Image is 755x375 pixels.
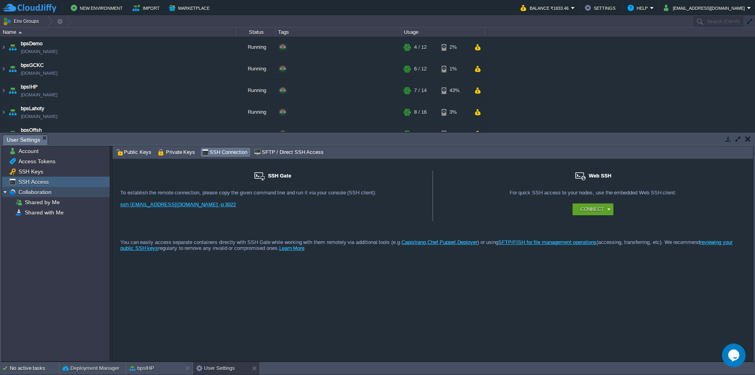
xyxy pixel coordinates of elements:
img: AMDAwAAAACH5BAEAAAAALAAAAAABAAEAAAICRAEAOw== [0,37,7,58]
a: bpsIHP [21,83,38,91]
span: Private Keys [158,148,195,157]
img: AMDAwAAAACH5BAEAAAAALAAAAAABAAEAAAICRAEAOw== [7,80,18,101]
div: 1% [442,123,467,144]
img: AMDAwAAAACH5BAEAAAAALAAAAAABAAEAAAICRAEAOw== [0,58,7,79]
span: SSH Connection [202,148,247,157]
div: 4 / 12 [414,37,427,58]
img: AMDAwAAAACH5BAEAAAAALAAAAAABAAEAAAICRAEAOw== [7,58,18,79]
a: SSH Keys [17,168,44,175]
img: AMDAwAAAACH5BAEAAAAALAAAAAABAAEAAAICRAEAOw== [0,102,7,123]
button: Help [628,3,650,13]
a: Access Tokens [17,158,57,165]
a: Collaboration [17,188,53,196]
div: You can easily access separate containers directly with SSH Gate while working with them remotely... [112,222,753,254]
div: To establish the remote connection, please copy the given command line and run it via your consol... [120,190,425,196]
button: Balance ₹1833.46 [521,3,571,13]
a: reviewing your public SSH keys [120,239,733,251]
div: Running [236,123,276,144]
span: User Settings [7,135,40,145]
div: Running [236,80,276,101]
div: Usage [402,28,485,37]
a: bpsOffsh [21,126,42,134]
button: New Environment [71,3,125,13]
button: Env Groups [3,16,42,27]
div: 8 / 16 [414,102,427,123]
button: Marketplace [169,3,212,13]
a: Shared by Me [23,199,61,206]
img: CloudJiffy [3,3,56,13]
span: Web SSH [589,173,611,179]
button: Settings [585,3,618,13]
div: For quick SSH access to your nodes, use the embedded Web SSH client: [441,190,745,203]
a: [DOMAIN_NAME] [21,91,57,99]
a: SFTP/FISH for file management operations [498,239,596,245]
button: bpsIHP [129,364,154,372]
div: 2% [442,37,467,58]
div: Name [1,28,236,37]
div: 3% [442,102,467,123]
img: AMDAwAAAACH5BAEAAAAALAAAAAABAAEAAAICRAEAOw== [0,123,7,144]
img: AMDAwAAAACH5BAEAAAAALAAAAAABAAEAAAICRAEAOw== [18,31,22,33]
div: Running [236,102,276,123]
div: Tags [276,28,401,37]
iframe: chat widget [722,344,747,367]
span: SFTP / Direct SSH Access [254,148,324,157]
button: Connect [580,205,604,213]
a: bpsLahoty [21,105,44,113]
span: SSH Gate [268,173,291,179]
div: 7 / 14 [414,80,427,101]
a: Learn More [279,245,305,251]
a: bpsGCKC [21,61,44,69]
div: 1% [442,58,467,79]
span: Public Keys [116,148,151,157]
div: 6 / 12 [414,58,427,79]
div: 43% [442,80,467,101]
img: AMDAwAAAACH5BAEAAAAALAAAAAABAAEAAAICRAEAOw== [7,102,18,123]
a: SSH Access [17,178,50,185]
img: AMDAwAAAACH5BAEAAAAALAAAAAABAAEAAAICRAEAOw== [7,123,18,144]
a: Deployer [457,239,477,245]
button: Import [133,3,162,13]
a: [DOMAIN_NAME] [21,113,57,120]
img: AMDAwAAAACH5BAEAAAAALAAAAAABAAEAAAICRAEAOw== [7,37,18,58]
div: Status [237,28,275,37]
button: [EMAIL_ADDRESS][DOMAIN_NAME] [664,3,747,13]
button: Deployment Manager [63,364,119,372]
a: Shared with Me [23,209,65,216]
img: AMDAwAAAACH5BAEAAAAALAAAAAABAAEAAAICRAEAOw== [0,80,7,101]
a: [DOMAIN_NAME] [21,69,57,77]
a: [DOMAIN_NAME] [21,48,57,55]
a: Account [17,148,40,155]
a: Puppet [440,239,456,245]
a: bpsDemo [21,40,42,48]
a: ssh [EMAIL_ADDRESS][DOMAIN_NAME] -p 3022 [120,201,236,207]
a: Capistrano [401,239,426,245]
button: User Settings [196,364,235,372]
div: No active tasks [10,362,59,375]
div: Running [236,37,276,58]
div: Running [236,58,276,79]
a: Chef [427,239,438,245]
div: 7 / 15 [414,123,427,144]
